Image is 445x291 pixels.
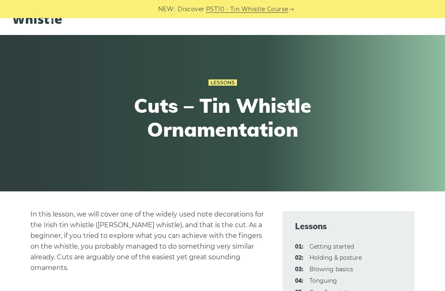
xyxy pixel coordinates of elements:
a: PST10 - Tin Whistle Course [206,5,288,14]
span: NEW: [158,5,175,14]
p: In this lesson, we will cover one of the widely used note decorations for the Irish tin whistle (... [30,209,271,273]
a: 01:Getting started [309,243,354,250]
span: 01: [295,242,303,252]
span: 04: [295,276,303,286]
span: 02: [295,253,303,263]
a: 02:Holding & posture [309,254,362,261]
span: 03: [295,265,303,275]
span: Lessons [295,221,402,232]
a: 04:Tonguing [309,277,337,284]
span: Discover [178,5,205,14]
a: Lessons [208,79,237,86]
a: 03:Blowing basics [309,265,353,273]
h1: Cuts – Tin Whistle Ornamentation [71,94,374,141]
